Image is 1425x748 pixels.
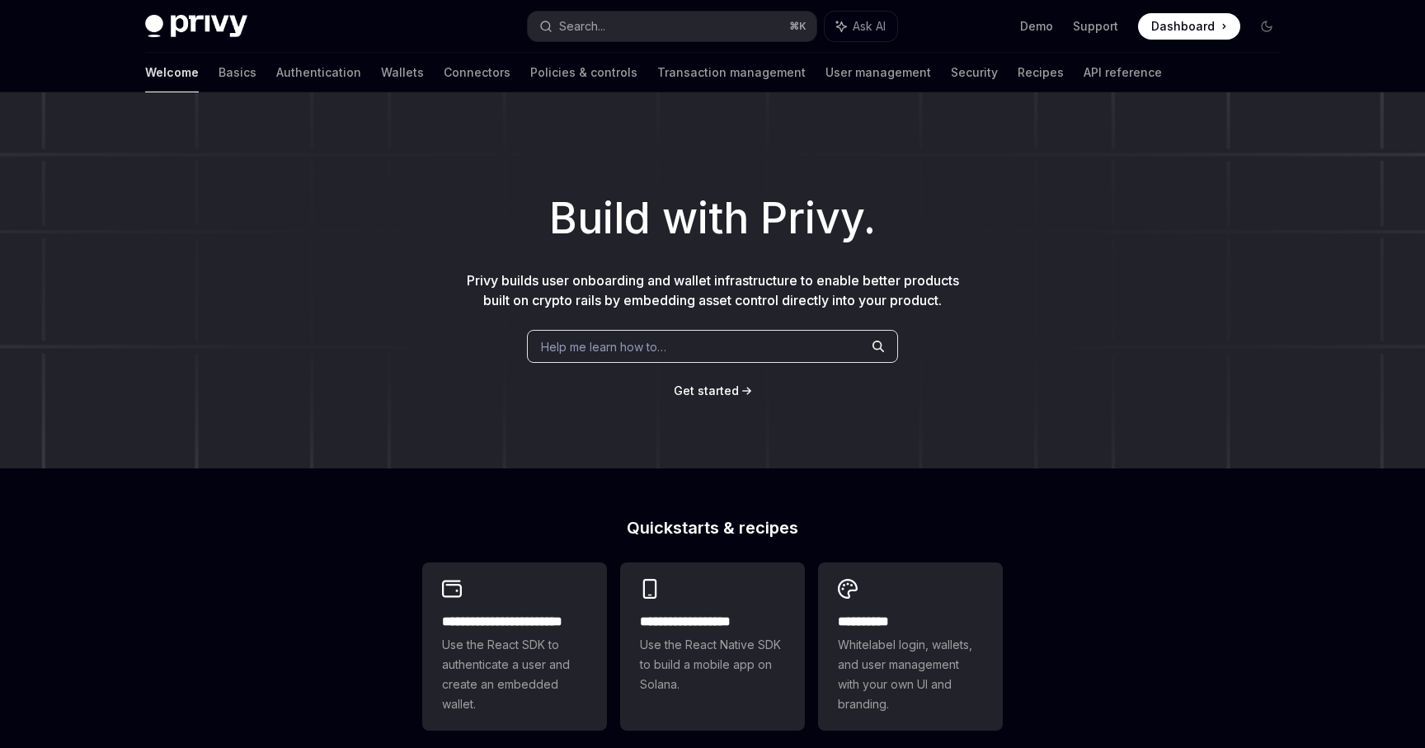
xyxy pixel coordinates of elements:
[818,562,1003,731] a: **** *****Whitelabel login, wallets, and user management with your own UI and branding.
[541,338,666,355] span: Help me learn how to…
[838,635,983,714] span: Whitelabel login, wallets, and user management with your own UI and branding.
[1073,18,1118,35] a: Support
[1018,53,1064,92] a: Recipes
[674,383,739,399] a: Get started
[145,15,247,38] img: dark logo
[530,53,637,92] a: Policies & controls
[422,520,1003,536] h2: Quickstarts & recipes
[145,53,199,92] a: Welcome
[219,53,256,92] a: Basics
[1151,18,1215,35] span: Dashboard
[467,272,959,308] span: Privy builds user onboarding and wallet infrastructure to enable better products built on crypto ...
[442,635,587,714] span: Use the React SDK to authenticate a user and create an embedded wallet.
[620,562,805,731] a: **** **** **** ***Use the React Native SDK to build a mobile app on Solana.
[825,12,897,41] button: Ask AI
[640,635,785,694] span: Use the React Native SDK to build a mobile app on Solana.
[26,186,1399,251] h1: Build with Privy.
[444,53,510,92] a: Connectors
[559,16,605,36] div: Search...
[528,12,816,41] button: Search...⌘K
[1138,13,1240,40] a: Dashboard
[657,53,806,92] a: Transaction management
[674,383,739,398] span: Get started
[1020,18,1053,35] a: Demo
[853,18,886,35] span: Ask AI
[789,20,807,33] span: ⌘ K
[381,53,424,92] a: Wallets
[1253,13,1280,40] button: Toggle dark mode
[1084,53,1162,92] a: API reference
[825,53,931,92] a: User management
[951,53,998,92] a: Security
[276,53,361,92] a: Authentication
